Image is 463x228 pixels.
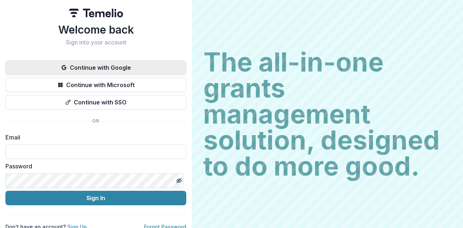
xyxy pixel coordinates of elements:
[5,39,186,46] h2: Sign into your account
[5,162,182,171] label: Password
[69,9,123,17] img: Temelio
[5,191,186,205] button: Sign In
[5,60,186,75] button: Continue with Google
[5,95,186,109] button: Continue with SSO
[173,175,185,186] button: Toggle password visibility
[5,133,182,142] label: Email
[5,78,186,92] button: Continue with Microsoft
[5,23,186,36] h1: Welcome back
